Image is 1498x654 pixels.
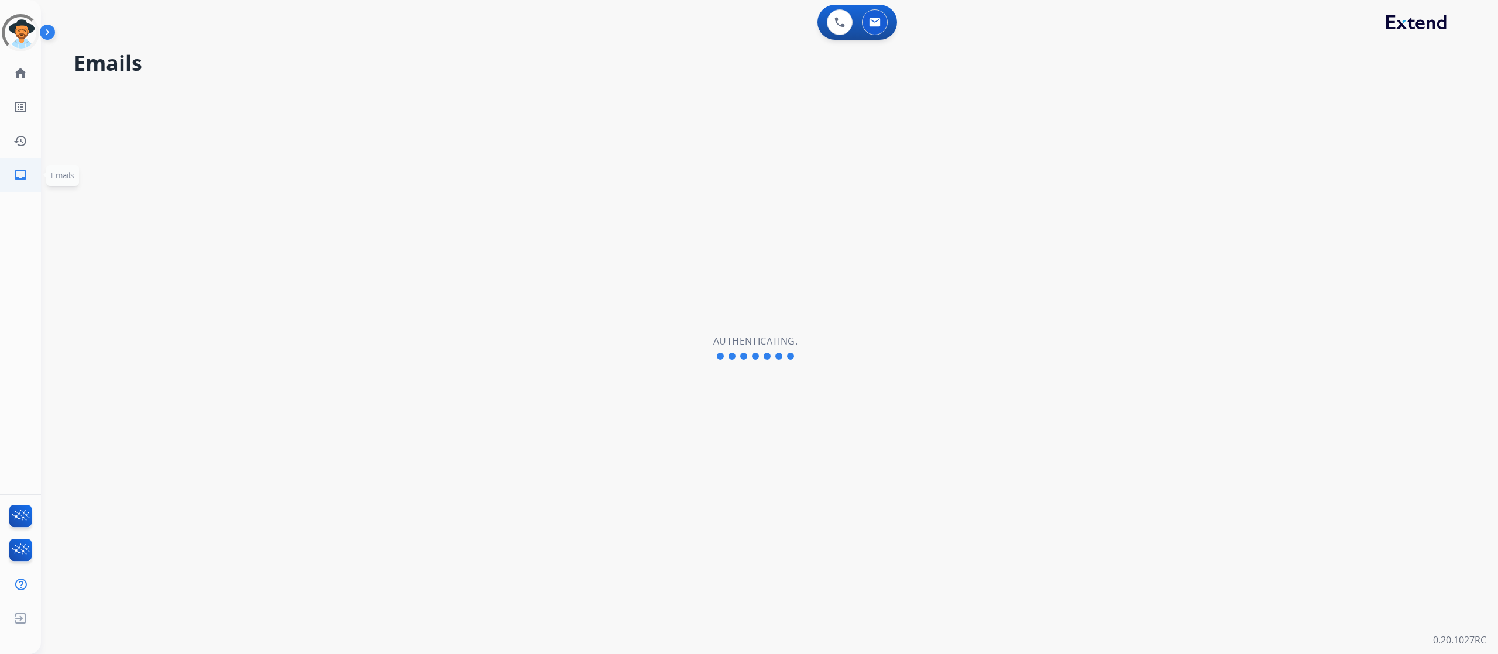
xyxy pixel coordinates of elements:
[74,51,1470,75] h2: Emails
[13,168,28,182] mat-icon: inbox
[13,100,28,114] mat-icon: list_alt
[713,334,798,348] h2: Authenticating.
[1433,633,1486,647] p: 0.20.1027RC
[13,134,28,148] mat-icon: history
[13,66,28,80] mat-icon: home
[51,170,74,181] span: Emails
